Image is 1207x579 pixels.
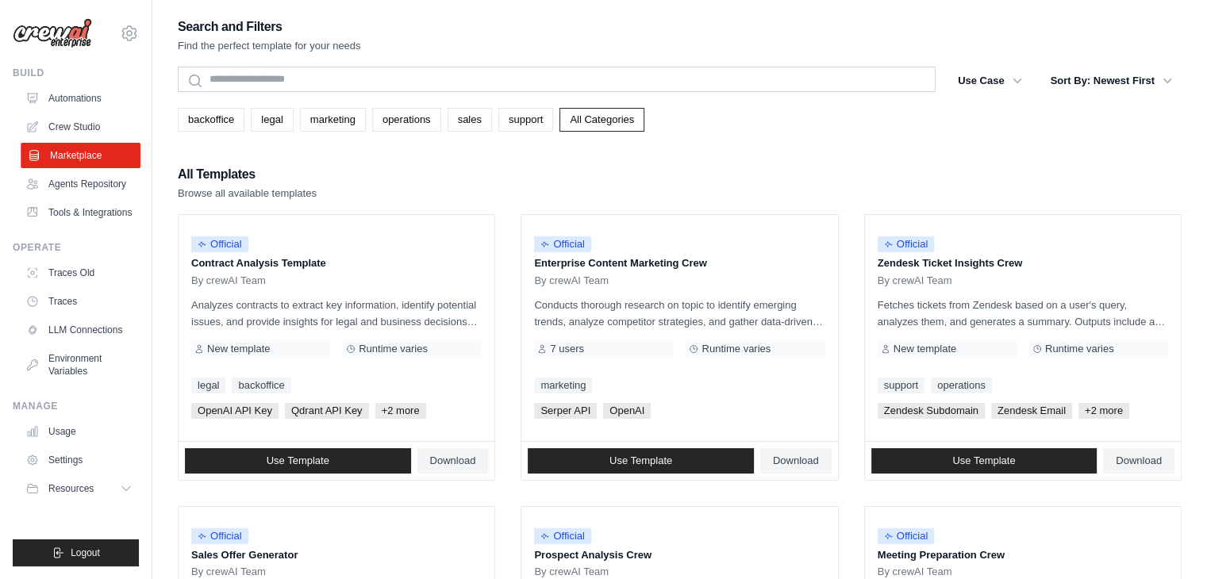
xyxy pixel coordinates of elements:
[1041,67,1182,95] button: Sort By: Newest First
[550,343,584,355] span: 7 users
[207,343,270,355] span: New template
[372,108,441,132] a: operations
[267,454,329,467] span: Use Template
[191,297,482,330] p: Analyzes contracts to extract key information, identify potential issues, and provide insights fo...
[528,448,754,474] a: Use Template
[773,454,819,467] span: Download
[878,236,935,252] span: Official
[603,403,651,419] span: OpenAI
[702,343,771,355] span: Runtime varies
[534,547,825,563] p: Prospect Analysis Crew
[300,108,366,132] a: marketing
[878,255,1168,271] p: Zendesk Ticket Insights Crew
[878,566,952,578] span: By crewAI Team
[417,448,489,474] a: Download
[13,400,139,412] div: Manage
[178,186,317,201] p: Browse all available templates
[534,236,591,252] span: Official
[609,454,672,467] span: Use Template
[178,108,244,132] a: backoffice
[19,419,139,444] a: Usage
[559,108,644,132] a: All Categories
[21,143,140,168] a: Marketplace
[191,236,248,252] span: Official
[375,403,426,419] span: +2 more
[191,274,266,287] span: By crewAI Team
[178,163,317,186] h2: All Templates
[19,289,139,314] a: Traces
[13,241,139,254] div: Operate
[1103,448,1174,474] a: Download
[71,546,100,559] span: Logout
[191,378,225,393] a: legal
[19,317,139,343] a: LLM Connections
[178,38,361,54] p: Find the perfect template for your needs
[13,67,139,79] div: Build
[931,378,992,393] a: operations
[19,476,139,501] button: Resources
[534,403,597,419] span: Serper API
[430,454,476,467] span: Download
[878,547,1168,563] p: Meeting Preparation Crew
[1078,403,1129,419] span: +2 more
[1045,343,1114,355] span: Runtime varies
[448,108,492,132] a: sales
[13,539,139,566] button: Logout
[359,343,428,355] span: Runtime varies
[191,547,482,563] p: Sales Offer Generator
[191,403,279,419] span: OpenAI API Key
[19,447,139,473] a: Settings
[285,403,369,419] span: Qdrant API Key
[952,454,1015,467] span: Use Template
[1116,454,1162,467] span: Download
[534,297,825,330] p: Conducts thorough research on topic to identify emerging trends, analyze competitor strategies, a...
[878,378,924,393] a: support
[185,448,411,474] a: Use Template
[948,67,1032,95] button: Use Case
[878,528,935,544] span: Official
[232,378,290,393] a: backoffice
[534,528,591,544] span: Official
[871,448,1097,474] a: Use Template
[534,566,609,578] span: By crewAI Team
[19,171,139,197] a: Agents Repository
[894,343,956,355] span: New template
[498,108,553,132] a: support
[878,403,985,419] span: Zendesk Subdomain
[534,255,825,271] p: Enterprise Content Marketing Crew
[991,403,1072,419] span: Zendesk Email
[878,274,952,287] span: By crewAI Team
[19,200,139,225] a: Tools & Integrations
[760,448,832,474] a: Download
[178,16,361,38] h2: Search and Filters
[251,108,293,132] a: legal
[534,274,609,287] span: By crewAI Team
[13,18,92,48] img: Logo
[19,114,139,140] a: Crew Studio
[534,378,592,393] a: marketing
[19,260,139,286] a: Traces Old
[191,566,266,578] span: By crewAI Team
[48,482,94,495] span: Resources
[191,255,482,271] p: Contract Analysis Template
[19,346,139,384] a: Environment Variables
[19,86,139,111] a: Automations
[878,297,1168,330] p: Fetches tickets from Zendesk based on a user's query, analyzes them, and generates a summary. Out...
[191,528,248,544] span: Official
